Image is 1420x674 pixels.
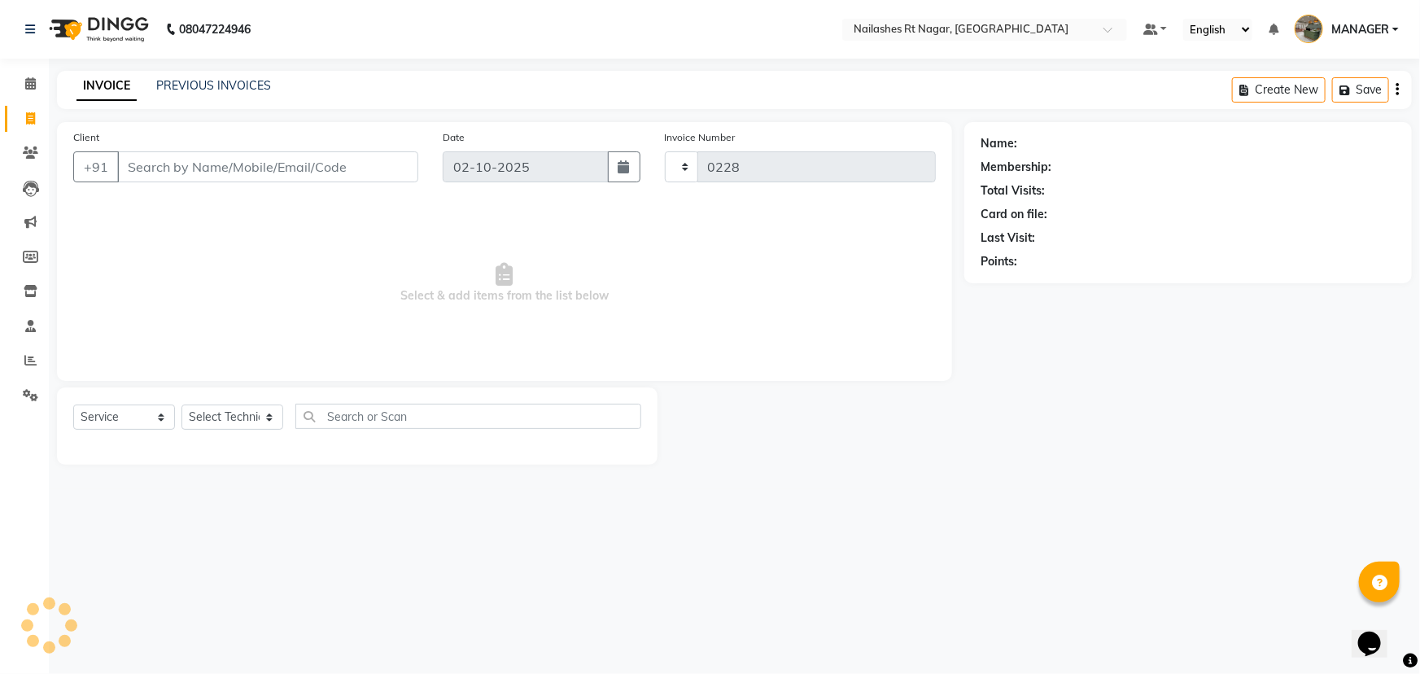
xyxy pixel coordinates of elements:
div: Name: [981,135,1017,152]
iframe: chat widget [1352,609,1404,658]
input: Search by Name/Mobile/Email/Code [117,151,418,182]
div: Membership: [981,159,1051,176]
div: Points: [981,253,1017,270]
button: +91 [73,151,119,182]
a: PREVIOUS INVOICES [156,78,271,93]
button: Create New [1232,77,1326,103]
label: Client [73,130,99,145]
div: Total Visits: [981,182,1045,199]
a: INVOICE [76,72,137,101]
img: MANAGER [1295,15,1323,43]
div: Last Visit: [981,230,1035,247]
label: Invoice Number [665,130,736,145]
div: Card on file: [981,206,1047,223]
button: Save [1332,77,1389,103]
img: logo [42,7,153,52]
b: 08047224946 [179,7,251,52]
span: Select & add items from the list below [73,202,936,365]
input: Search or Scan [295,404,641,429]
label: Date [443,130,465,145]
span: MANAGER [1331,21,1389,38]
